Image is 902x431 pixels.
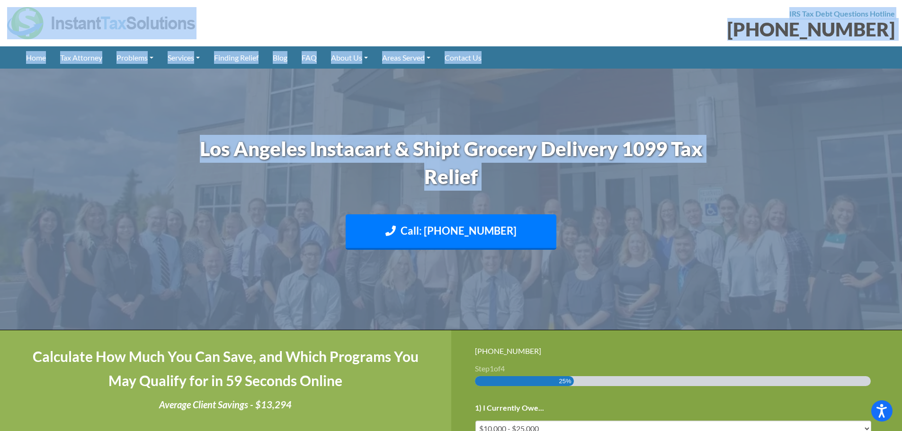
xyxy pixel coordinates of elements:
a: FAQ [295,46,324,69]
img: Instant Tax Solutions Logo [7,7,196,39]
h4: Calculate How Much You Can Save, and Which Programs You May Qualify for in 59 Seconds Online [24,344,428,393]
a: Blog [266,46,295,69]
h1: Los Angeles Instacart & Shipt Grocery Delivery 1099 Tax Relief [188,135,714,191]
span: 4 [500,364,505,373]
a: Call: [PHONE_NUMBER] [346,214,556,250]
a: Instant Tax Solutions Logo [7,18,196,26]
i: Average Client Savings - $13,294 [159,399,292,410]
a: Home [19,46,53,69]
h3: Step of [475,365,879,372]
span: 25% [559,376,572,386]
a: Problems [109,46,161,69]
label: 1) I Currently Owe... [475,403,544,413]
span: 1 [490,364,494,373]
div: [PHONE_NUMBER] [475,344,879,357]
a: Finding Relief [207,46,266,69]
a: About Us [324,46,375,69]
a: Services [161,46,207,69]
div: [PHONE_NUMBER] [458,20,895,39]
strong: IRS Tax Debt Questions Hotline [789,9,895,18]
a: Areas Served [375,46,438,69]
a: Contact Us [438,46,489,69]
a: Tax Attorney [53,46,109,69]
